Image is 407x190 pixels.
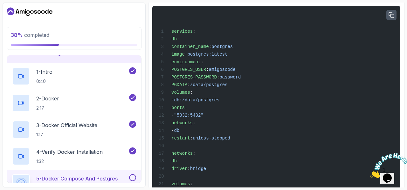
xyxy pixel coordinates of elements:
[185,105,187,110] span: :
[206,67,209,72] span: :
[171,90,190,95] span: volumes
[36,68,52,76] p: 1 - Intro
[171,113,174,118] span: -
[209,44,211,49] span: :
[36,78,52,85] p: 0:40
[3,3,5,8] span: 1
[171,75,217,80] span: POSTGRES_PASSWORD
[177,37,179,42] span: :
[171,98,174,103] span: -
[171,67,206,72] span: POSTGRES_USER
[187,82,190,87] span: :
[171,181,190,187] span: volumes
[171,128,174,133] span: -
[171,29,193,34] span: services
[171,52,185,57] span: image
[187,52,227,57] span: postgres:latest
[12,121,136,139] button: 3-Docker Official Website1:17
[3,3,42,28] img: Chat attention grabber
[171,37,177,42] span: db
[36,121,97,129] p: 3 - Docker Official Website
[174,128,179,133] span: db
[217,75,219,80] span: :
[11,32,23,38] span: 38 %
[174,98,219,103] span: db:/data/postgres
[190,82,228,87] span: /data/postgres
[187,166,190,171] span: :
[368,150,407,180] iframe: chat widget
[190,90,193,95] span: :
[12,67,136,85] button: 1-Intro0:40
[171,120,193,126] span: networks
[36,148,103,156] p: 4 - Verify Docker Installation
[36,105,59,111] p: 2:17
[185,52,187,57] span: :
[171,82,187,87] span: PGDATA
[211,44,233,49] span: postgres
[193,29,195,34] span: :
[193,151,195,156] span: :
[209,67,236,72] span: amigoscode
[193,120,195,126] span: :
[171,44,209,49] span: container_name
[36,95,59,102] p: 2 - Docker
[7,7,52,17] a: Dashboard
[171,159,177,164] span: db
[174,113,203,118] span: "5332:5432"
[12,94,136,112] button: 2-Docker2:17
[36,158,103,165] p: 1:32
[177,159,179,164] span: :
[12,147,136,165] button: 4-Verify Docker Installation1:32
[36,175,118,182] p: 5 - Docker Compose And Postgres
[219,75,241,80] span: password
[193,136,230,141] span: unless-stopped
[190,136,193,141] span: :
[190,181,193,187] span: :
[171,166,187,171] span: driver
[171,136,190,141] span: restart
[171,151,193,156] span: networks
[171,59,201,64] span: environment
[190,166,206,171] span: bridge
[201,59,203,64] span: :
[171,105,185,110] span: ports
[36,132,97,138] p: 1:17
[11,32,49,38] span: completed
